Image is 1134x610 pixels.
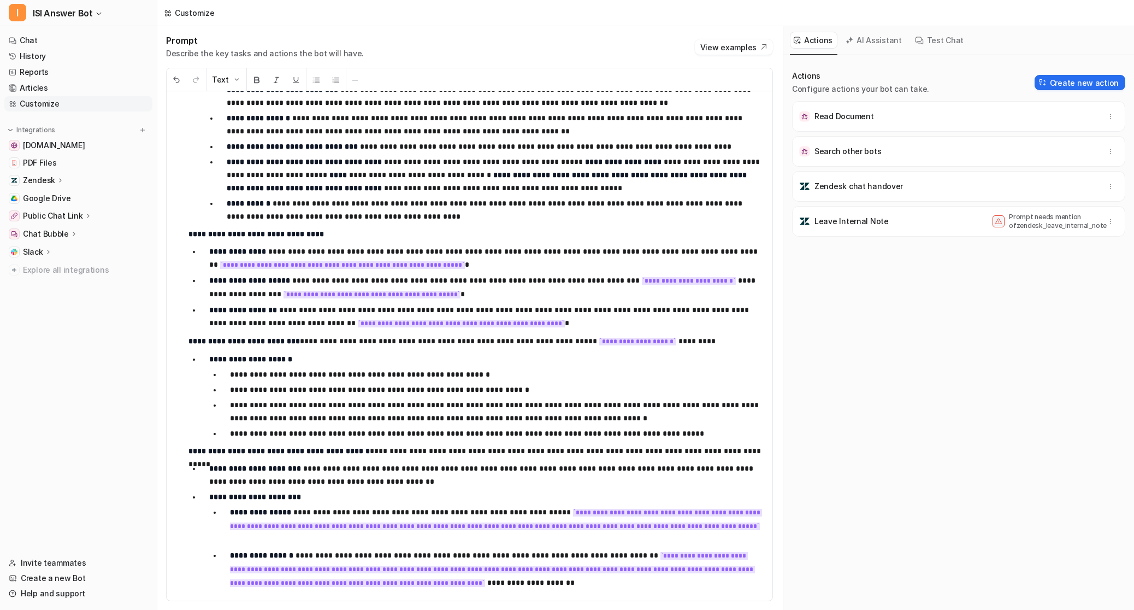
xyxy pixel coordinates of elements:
[232,75,241,84] img: Dropdown Down Arrow
[4,49,152,64] a: History
[272,75,281,84] img: Italic
[792,84,929,95] p: Configure actions your bot can take.
[4,33,152,48] a: Chat
[186,68,206,91] button: Redo
[23,157,56,168] span: PDF Files
[167,68,186,91] button: Undo
[16,126,55,134] p: Integrations
[23,228,69,239] p: Chat Bubble
[267,68,286,91] button: Italic
[4,262,152,278] a: Explore all integrations
[4,125,58,136] button: Integrations
[4,191,152,206] a: Google DriveGoogle Drive
[4,555,152,571] a: Invite teammates
[172,75,181,84] img: Undo
[4,96,152,112] a: Customize
[326,68,346,91] button: Ordered List
[695,39,773,55] button: View examples
[192,75,200,84] img: Redo
[4,64,152,80] a: Reports
[4,571,152,586] a: Create a new Bot
[247,68,267,91] button: Bold
[206,68,246,91] button: Text
[23,175,55,186] p: Zendesk
[11,160,17,166] img: PDF Files
[139,126,146,134] img: menu_add.svg
[911,32,968,49] button: Test Chat
[292,75,300,84] img: Underline
[4,80,152,96] a: Articles
[11,177,17,184] img: Zendesk
[166,48,364,59] p: Describe the key tasks and actions the bot will have.
[312,75,321,84] img: Unordered List
[799,181,810,192] img: Zendesk chat handover icon
[1035,75,1125,90] button: Create new action
[1039,79,1047,86] img: Create action
[346,68,364,91] button: ─
[11,231,17,237] img: Chat Bubble
[799,216,810,227] img: Leave Internal Note icon
[7,126,14,134] img: expand menu
[790,32,837,49] button: Actions
[4,586,152,601] a: Help and support
[11,213,17,219] img: Public Chat Link
[23,261,148,279] span: Explore all integrations
[11,142,17,149] img: www.internationalstudentinsurance.com
[286,68,306,91] button: Underline
[11,195,17,202] img: Google Drive
[11,249,17,255] img: Slack
[814,181,903,192] p: Zendesk chat handover
[9,4,26,21] span: I
[252,75,261,84] img: Bold
[1009,213,1096,230] p: Prompt needs mention of zendesk_leave_internal_note
[175,7,214,19] div: Customize
[9,265,20,275] img: explore all integrations
[4,155,152,171] a: PDF FilesPDF Files
[814,111,873,122] p: Read Document
[306,68,326,91] button: Unordered List
[792,71,929,81] p: Actions
[814,146,881,157] p: Search other bots
[166,35,364,46] h1: Prompt
[23,247,43,257] p: Slack
[814,216,889,227] p: Leave Internal Note
[842,32,907,49] button: AI Assistant
[23,140,85,151] span: [DOMAIN_NAME]
[23,210,83,221] p: Public Chat Link
[23,193,71,204] span: Google Drive
[33,5,92,21] span: ISI Answer Bot
[4,138,152,153] a: www.internationalstudentinsurance.com[DOMAIN_NAME]
[799,146,810,157] img: Search other bots icon
[332,75,340,84] img: Ordered List
[799,111,810,122] img: Read Document icon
